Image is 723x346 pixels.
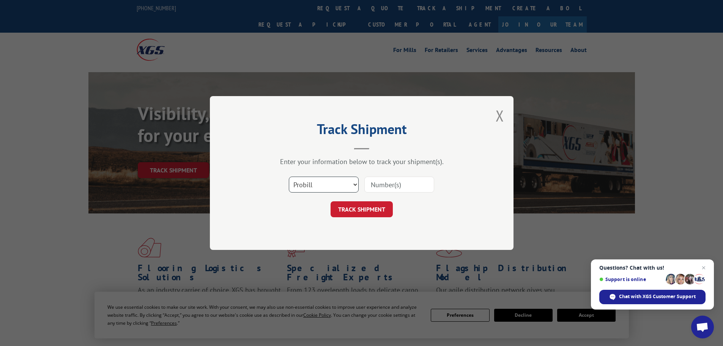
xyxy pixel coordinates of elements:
[599,290,706,304] div: Chat with XGS Customer Support
[248,157,476,166] div: Enter your information below to track your shipment(s).
[691,316,714,338] div: Open chat
[599,265,706,271] span: Questions? Chat with us!
[331,201,393,217] button: TRACK SHIPMENT
[599,276,663,282] span: Support is online
[619,293,696,300] span: Chat with XGS Customer Support
[248,124,476,138] h2: Track Shipment
[699,263,708,272] span: Close chat
[364,177,434,193] input: Number(s)
[496,106,504,126] button: Close modal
